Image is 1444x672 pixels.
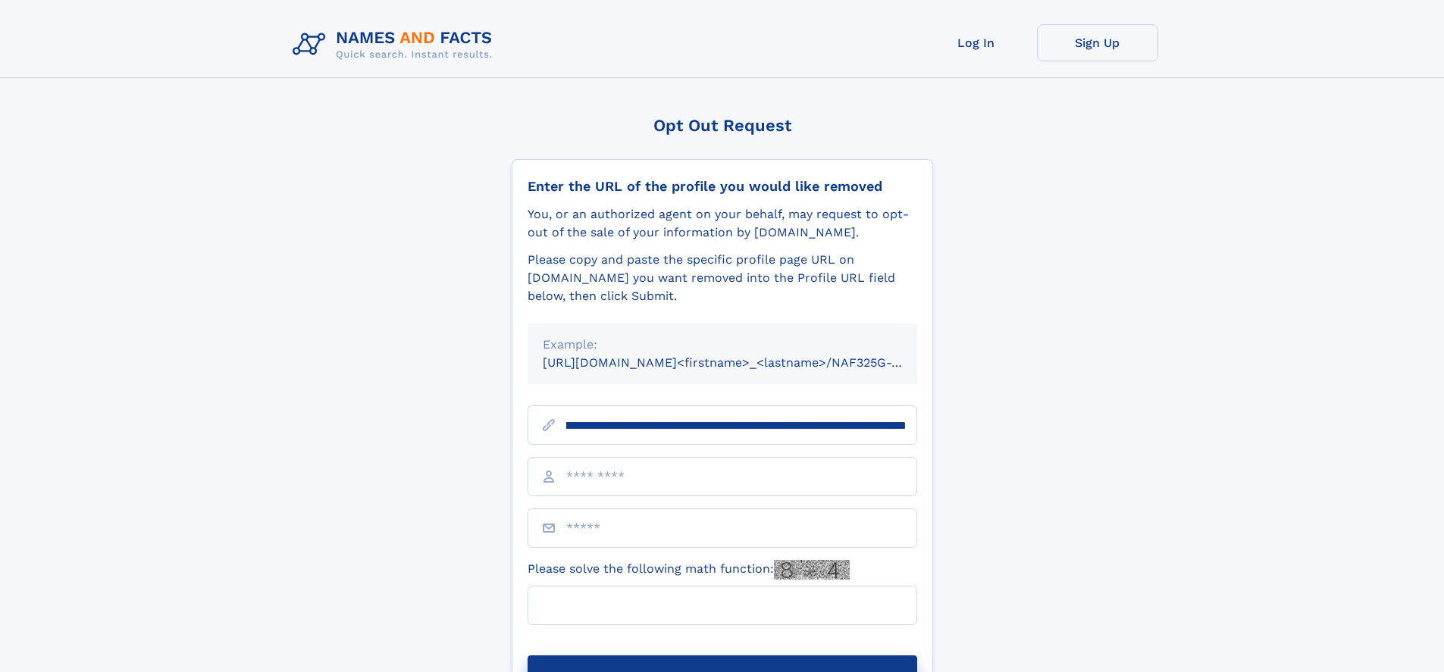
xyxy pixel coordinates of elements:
[528,178,917,195] div: Enter the URL of the profile you would like removed
[512,116,933,135] div: Opt Out Request
[287,24,505,65] img: Logo Names and Facts
[916,24,1037,61] a: Log In
[1037,24,1158,61] a: Sign Up
[543,355,946,370] small: [URL][DOMAIN_NAME]<firstname>_<lastname>/NAF325G-xxxxxxxx
[528,560,850,580] label: Please solve the following math function:
[528,251,917,305] div: Please copy and paste the specific profile page URL on [DOMAIN_NAME] you want removed into the Pr...
[543,336,902,354] div: Example:
[528,205,917,242] div: You, or an authorized agent on your behalf, may request to opt-out of the sale of your informatio...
